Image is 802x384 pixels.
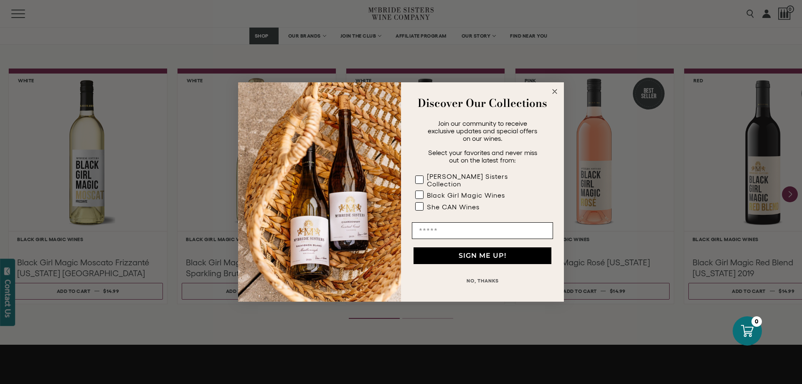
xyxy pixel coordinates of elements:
strong: Discover Our Collections [418,95,547,111]
div: Black Girl Magic Wines [427,191,505,199]
button: NO, THANKS [412,272,553,289]
div: [PERSON_NAME] Sisters Collection [427,173,536,188]
span: Join our community to receive exclusive updates and special offers on our wines. [428,120,537,142]
img: 42653730-7e35-4af7-a99d-12bf478283cf.jpeg [238,82,401,302]
div: 0 [751,316,762,327]
div: She CAN Wines [427,203,480,211]
span: Select your favorites and never miss out on the latest from: [428,149,537,164]
button: Close dialog [550,86,560,97]
input: Email [412,222,553,239]
button: SIGN ME UP! [414,247,551,264]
